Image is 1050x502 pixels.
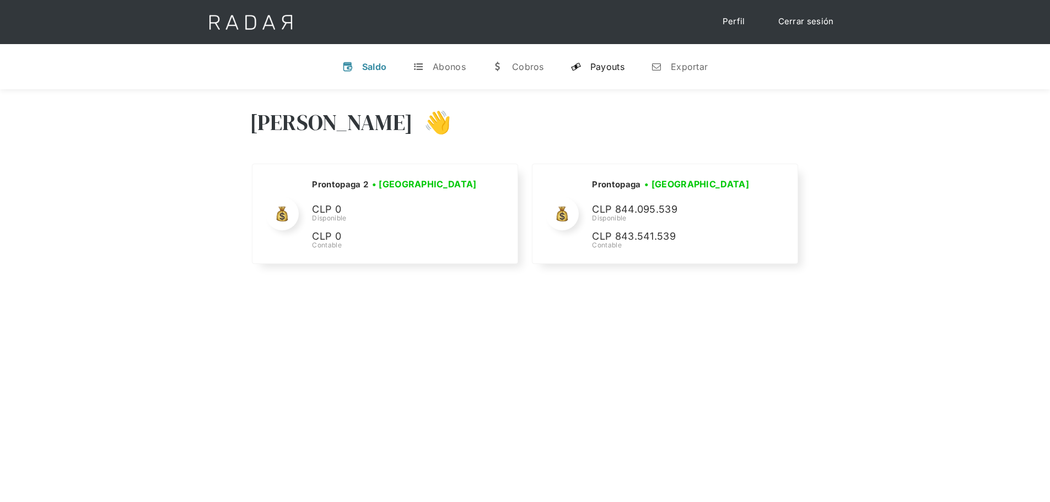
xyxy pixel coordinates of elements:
[372,177,477,191] h3: • [GEOGRAPHIC_DATA]
[570,61,581,72] div: y
[413,61,424,72] div: t
[312,202,477,218] p: CLP 0
[767,11,845,33] a: Cerrar sesión
[592,179,640,190] h2: Prontopaga
[312,179,368,190] h2: Prontopaga 2
[644,177,749,191] h3: • [GEOGRAPHIC_DATA]
[362,61,387,72] div: Saldo
[592,213,757,223] div: Disponible
[671,61,708,72] div: Exportar
[312,240,480,250] div: Contable
[512,61,544,72] div: Cobros
[250,109,413,136] h3: [PERSON_NAME]
[312,213,480,223] div: Disponible
[592,202,757,218] p: CLP 844.095.539
[413,109,451,136] h3: 👋
[342,61,353,72] div: v
[312,229,477,245] p: CLP 0
[492,61,503,72] div: w
[592,229,757,245] p: CLP 843.541.539
[590,61,624,72] div: Payouts
[433,61,466,72] div: Abonos
[592,240,757,250] div: Contable
[651,61,662,72] div: n
[712,11,756,33] a: Perfil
